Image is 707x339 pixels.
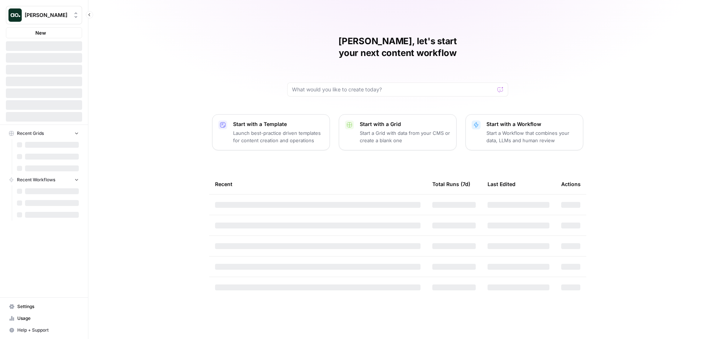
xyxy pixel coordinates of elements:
h1: [PERSON_NAME], let's start your next content workflow [287,35,508,59]
p: Start with a Workflow [486,120,577,128]
div: Actions [561,174,581,194]
input: What would you like to create today? [292,86,495,93]
img: Zoe Jessup Logo [8,8,22,22]
p: Start a Grid with data from your CMS or create a blank one [360,129,450,144]
button: Start with a WorkflowStart a Workflow that combines your data, LLMs and human review [465,114,583,150]
span: [PERSON_NAME] [25,11,69,19]
div: Recent [215,174,421,194]
span: Recent Grids [17,130,44,137]
span: Usage [17,315,79,322]
button: Help + Support [6,324,82,336]
p: Start a Workflow that combines your data, LLMs and human review [486,129,577,144]
div: Last Edited [488,174,516,194]
p: Start with a Template [233,120,324,128]
span: Recent Workflows [17,177,55,183]
span: Settings [17,303,79,310]
button: Workspace: Zoe Jessup [6,6,82,24]
button: Start with a TemplateLaunch best-practice driven templates for content creation and operations [212,114,330,150]
button: New [6,27,82,38]
span: Help + Support [17,327,79,333]
a: Settings [6,301,82,312]
p: Launch best-practice driven templates for content creation and operations [233,129,324,144]
p: Start with a Grid [360,120,450,128]
a: Usage [6,312,82,324]
span: New [35,29,46,36]
button: Start with a GridStart a Grid with data from your CMS or create a blank one [339,114,457,150]
div: Total Runs (7d) [432,174,470,194]
button: Recent Grids [6,128,82,139]
button: Recent Workflows [6,174,82,185]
